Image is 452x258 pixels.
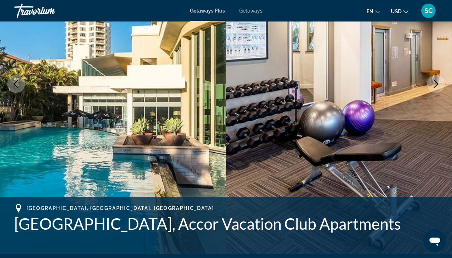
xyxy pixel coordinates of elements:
iframe: Button to launch messaging window [423,229,446,252]
span: [GEOGRAPHIC_DATA], [GEOGRAPHIC_DATA], [GEOGRAPHIC_DATA] [26,205,214,211]
button: Change currency [391,6,408,16]
button: Change language [367,6,380,16]
a: Getaways [239,8,262,14]
span: en [367,9,373,14]
h1: [GEOGRAPHIC_DATA], Accor Vacation Club Apartments [14,214,438,233]
a: Travorium [14,1,86,20]
a: Getaways Plus [190,8,225,14]
button: User Menu [419,3,438,18]
span: SC [424,7,433,14]
button: Previous image [7,75,25,93]
span: USD [391,9,402,14]
button: Next image [427,75,445,93]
